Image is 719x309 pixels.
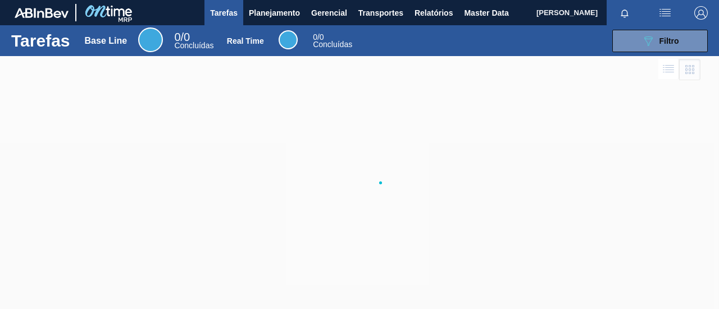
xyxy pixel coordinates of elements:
[311,6,347,20] span: Gerencial
[174,33,213,49] div: Base Line
[464,6,508,20] span: Master Data
[313,34,352,48] div: Real Time
[612,30,708,52] button: Filtro
[279,30,298,49] div: Real Time
[313,40,352,49] span: Concluídas
[174,41,213,50] span: Concluídas
[658,6,672,20] img: userActions
[227,36,264,45] div: Real Time
[358,6,403,20] span: Transportes
[607,5,643,21] button: Notificações
[138,27,163,52] div: Base Line
[85,36,128,46] div: Base Line
[659,36,679,45] span: Filtro
[415,6,453,20] span: Relatórios
[15,8,69,18] img: TNhmsLtSVTkK8tSr43FrP2fwEKptu5GPRR3wAAAABJRU5ErkJggg==
[11,34,70,47] h1: Tarefas
[210,6,238,20] span: Tarefas
[249,6,300,20] span: Planejamento
[694,6,708,20] img: Logout
[313,33,324,41] span: / 0
[174,31,190,43] span: / 0
[174,31,180,43] span: 0
[313,33,317,41] span: 0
